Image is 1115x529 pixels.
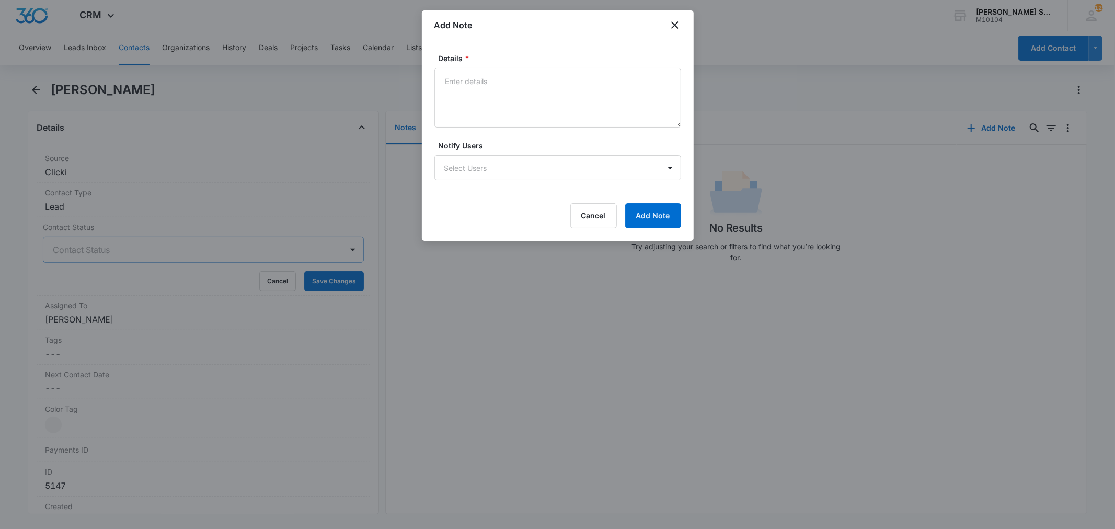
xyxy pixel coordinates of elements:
[570,203,617,228] button: Cancel
[434,19,473,31] h1: Add Note
[439,53,685,64] label: Details
[625,203,681,228] button: Add Note
[669,19,681,31] button: close
[439,140,685,151] label: Notify Users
